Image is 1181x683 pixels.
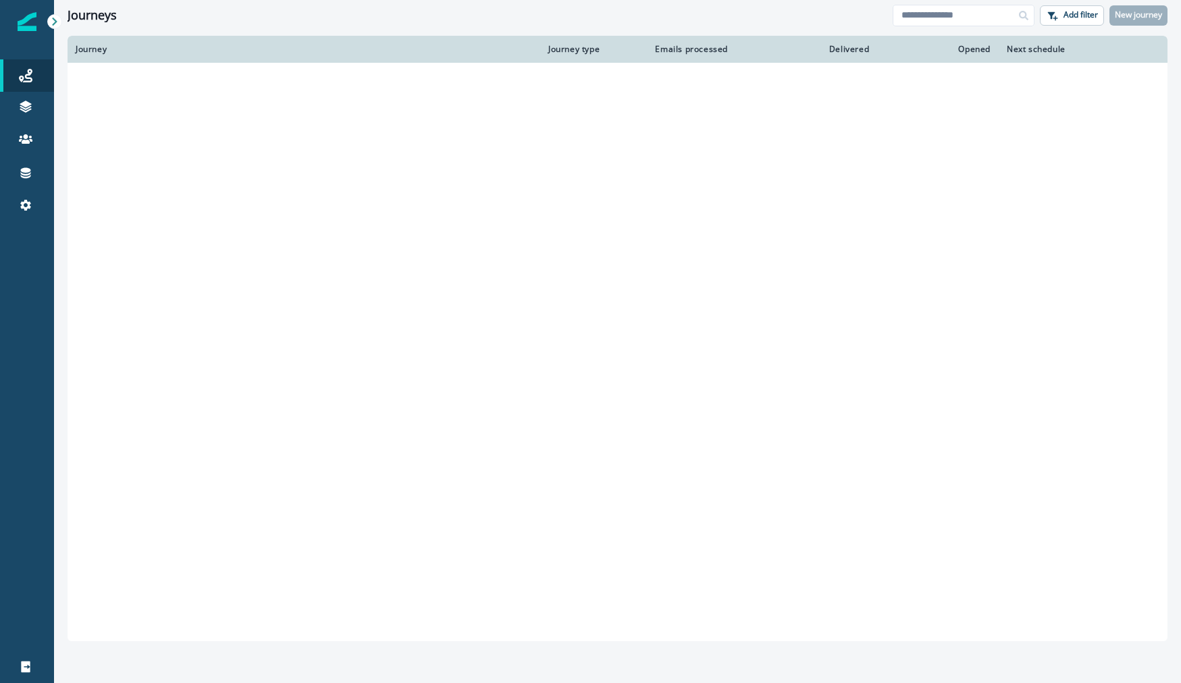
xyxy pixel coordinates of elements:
p: Add filter [1064,10,1098,20]
button: New journey [1109,5,1167,26]
div: Journey type [548,44,633,55]
div: Journey [76,44,532,55]
div: Delivered [744,44,869,55]
button: Add filter [1040,5,1104,26]
div: Next schedule [1007,44,1126,55]
div: Opened [885,44,991,55]
img: Inflection [18,12,36,31]
h1: Journeys [68,8,117,23]
p: New journey [1115,10,1162,20]
div: Emails processed [650,44,728,55]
